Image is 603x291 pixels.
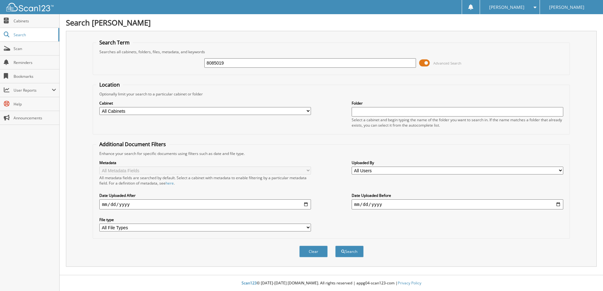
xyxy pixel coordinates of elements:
div: Enhance your search for specific documents using filters such as date and file type. [96,151,566,156]
div: Searches all cabinets, folders, files, metadata, and keywords [96,49,566,54]
span: Search [14,32,55,37]
input: end [352,199,563,209]
div: Optionally limit your search to a particular cabinet or folder [96,91,566,97]
legend: Location [96,81,123,88]
span: Help [14,101,56,107]
span: Bookmarks [14,74,56,79]
a: here [166,180,174,186]
label: Folder [352,100,563,106]
span: [PERSON_NAME] [489,5,524,9]
legend: Search Term [96,39,133,46]
legend: Additional Document Filters [96,141,169,148]
h1: Search [PERSON_NAME] [66,17,597,28]
div: All metadata fields are searched by default. Select a cabinet with metadata to enable filtering b... [99,175,311,186]
span: Scan [14,46,56,51]
label: Date Uploaded After [99,193,311,198]
span: User Reports [14,88,52,93]
div: Select a cabinet and begin typing the name of the folder you want to search in. If the name match... [352,117,563,128]
label: File type [99,217,311,222]
label: Date Uploaded Before [352,193,563,198]
span: Announcements [14,115,56,121]
div: © [DATE]-[DATE] [DOMAIN_NAME]. All rights reserved | appg04-scan123-com | [60,276,603,291]
input: start [99,199,311,209]
span: Scan123 [242,280,257,286]
span: Cabinets [14,18,56,24]
span: Reminders [14,60,56,65]
span: [PERSON_NAME] [549,5,584,9]
span: Advanced Search [433,61,461,66]
button: Clear [299,246,328,257]
label: Cabinet [99,100,311,106]
a: Privacy Policy [398,280,421,286]
button: Search [335,246,364,257]
label: Metadata [99,160,311,165]
img: scan123-logo-white.svg [6,3,54,11]
iframe: Chat Widget [571,261,603,291]
label: Uploaded By [352,160,563,165]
